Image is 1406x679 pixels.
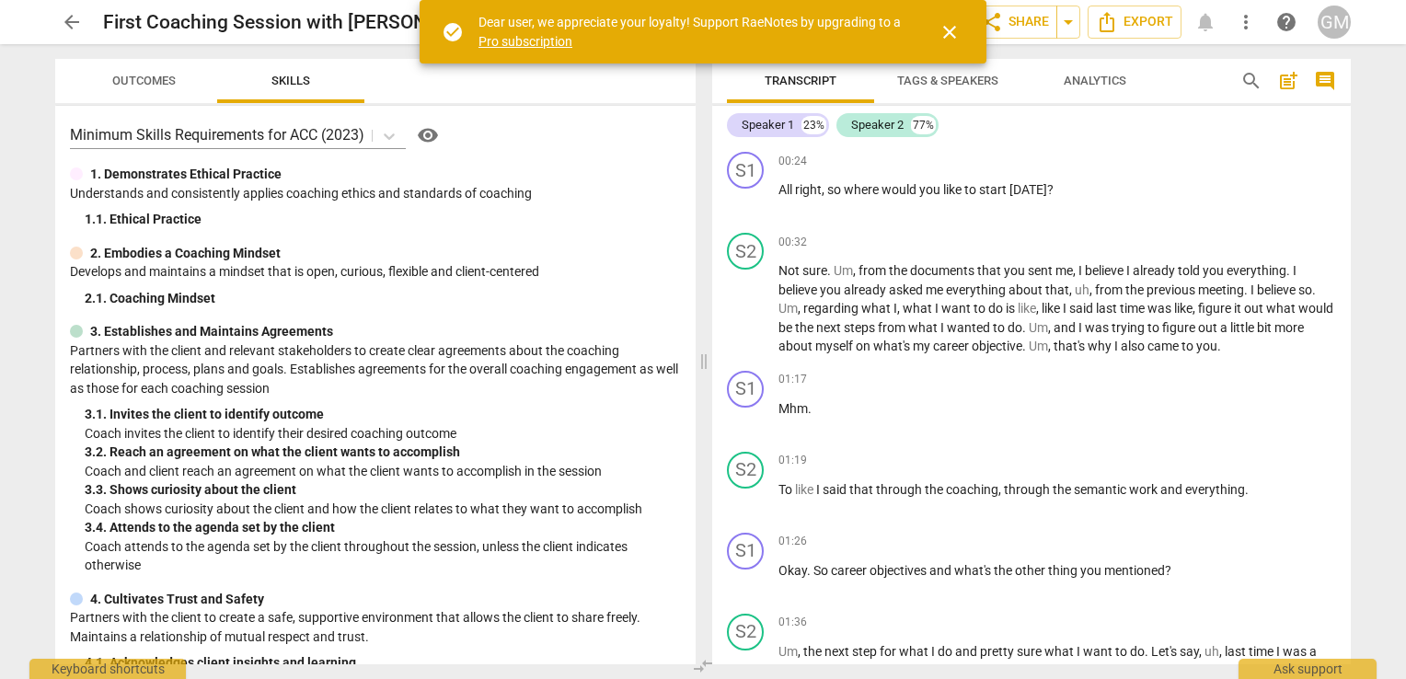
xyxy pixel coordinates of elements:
[1283,644,1309,659] span: was
[1048,563,1080,578] span: thing
[973,6,1057,39] button: Share
[844,182,882,197] span: where
[1022,339,1029,353] span: .
[413,121,443,150] button: Help
[808,401,812,416] span: .
[813,563,831,578] span: So
[727,371,764,408] div: Change speaker
[824,644,852,659] span: next
[1008,662,1035,677] span: next
[1073,263,1078,278] span: ,
[90,322,333,341] p: 3. Establishes and Maintains Agreements
[1018,301,1036,316] span: Filler word
[1266,301,1298,316] span: what
[778,339,815,353] span: about
[852,644,880,659] span: step
[1078,263,1085,278] span: I
[986,662,1008,677] span: the
[1198,282,1244,297] span: meeting
[897,74,998,87] span: Tags & Speakers
[816,320,844,335] span: next
[29,659,186,679] div: Keyboard shortcuts
[1044,644,1077,659] span: what
[727,614,764,650] div: Change speaker
[1193,301,1198,316] span: ,
[1120,301,1147,316] span: time
[856,339,873,353] span: on
[899,662,916,677] span: on
[1181,339,1196,353] span: to
[85,653,681,673] div: 4. 1. Acknowledges client insights and learning
[1162,320,1198,335] span: figure
[90,590,264,609] p: 4. Cultivates Trust and Safety
[955,644,980,659] span: and
[981,11,1003,33] span: share
[1088,339,1114,353] span: why
[889,263,910,278] span: the
[979,182,1009,197] span: start
[823,482,849,497] span: said
[1054,339,1088,353] span: that's
[1053,482,1074,497] span: the
[1078,320,1085,335] span: I
[85,424,681,443] p: Coach invites the client to identify their desired coaching outcome
[1286,263,1293,278] span: .
[1318,6,1351,39] button: GM
[1008,282,1045,297] span: about
[85,210,681,229] div: 1. 1. Ethical Practice
[993,320,1008,335] span: to
[998,482,1004,497] span: ,
[727,533,764,570] div: Change speaker
[1314,70,1336,92] span: comment
[70,262,681,282] p: Develops and maintains a mindset that is open, curious, flexible and client-centered
[1156,662,1170,677] span: or
[765,74,836,87] span: Transcript
[910,263,977,278] span: documents
[778,563,807,578] span: Okay
[1240,70,1262,92] span: search
[727,452,764,489] div: Change speaker
[801,116,826,134] div: 23%
[1293,263,1297,278] span: I
[778,282,820,297] span: believe
[103,11,566,34] h2: First Coaching Session with [PERSON_NAME] 090325
[1298,282,1312,297] span: so
[802,263,827,278] span: sure
[834,263,853,278] span: Filler word
[1133,263,1178,278] span: already
[954,563,994,578] span: what's
[1170,662,1203,677] span: what
[1198,301,1234,316] span: figure
[827,182,844,197] span: so
[1009,182,1047,197] span: [DATE]
[928,10,972,54] button: Close
[1054,320,1078,335] span: and
[805,662,823,677] span: bit
[849,482,876,497] span: that
[803,301,861,316] span: regarding
[1257,282,1298,297] span: believe
[1035,662,1063,677] span: step
[742,116,794,134] div: Speaker 1
[1151,644,1180,659] span: Let's
[798,644,803,659] span: ,
[844,320,878,335] span: steps
[878,320,908,335] span: from
[1085,263,1126,278] span: believe
[795,482,816,497] span: Filler word
[1145,644,1151,659] span: .
[1225,644,1249,659] span: last
[1004,482,1053,497] span: through
[778,372,807,387] span: 01:17
[1117,662,1156,677] span: career
[977,263,1004,278] span: that
[1017,644,1044,659] span: sure
[778,482,795,497] span: To
[778,301,798,316] span: Filler word
[1006,301,1018,316] span: is
[70,184,681,203] p: Understands and consistently applies coaching ethics and standards of coaching
[949,662,986,677] span: would
[1244,301,1266,316] span: out
[926,282,946,297] span: me
[851,116,904,134] div: Speaker 2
